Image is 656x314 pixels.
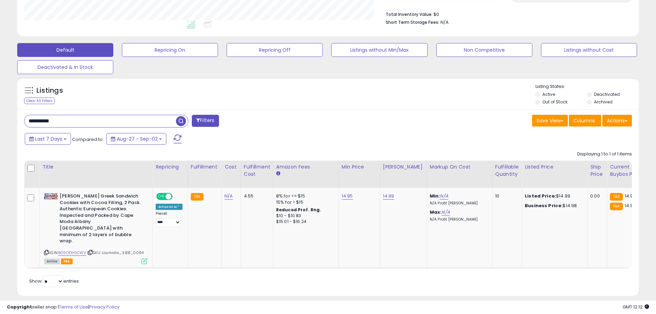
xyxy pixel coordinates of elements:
b: Max: [430,209,442,215]
span: 2025-09-10 12:12 GMT [623,304,649,310]
b: Reduced Prof. Rng. [276,207,321,213]
div: $10 - $10.83 [276,213,333,219]
small: FBA [610,203,623,210]
div: Preset: [156,211,183,227]
a: 14.99 [383,193,394,200]
b: Short Term Storage Fees: [386,19,439,25]
button: Repricing Off [227,43,323,57]
div: 8% for <= $15 [276,193,333,199]
div: 0.00 [590,193,602,199]
div: $15.01 - $16.24 [276,219,333,225]
button: Listings without Min/Max [331,43,427,57]
div: seller snap | | [7,304,119,311]
div: Fulfillment [191,163,219,171]
div: $14.99 [525,193,582,199]
a: N/A [440,193,448,200]
img: 51QLg1wS6RL._SL40_.jpg [44,193,58,200]
div: Title [42,163,150,171]
span: OFF [171,194,183,200]
a: 14.95 [342,193,353,200]
label: Out of Stock [542,99,568,105]
div: Current Buybox Price [610,163,645,178]
h5: Listings [37,86,63,95]
div: Amazon AI * [156,204,183,210]
div: ASIN: [44,193,147,263]
strong: Copyright [7,304,32,310]
div: Fulfillable Quantity [495,163,519,178]
button: Default [17,43,113,57]
div: Clear All Filters [24,98,55,104]
p: N/A Profit [PERSON_NAME] [430,217,487,222]
button: Repricing On [122,43,218,57]
label: Archived [594,99,613,105]
a: B09DDHSCWV [58,250,86,256]
button: Listings without Cost [541,43,637,57]
th: The percentage added to the cost of goods (COGS) that forms the calculator for Min & Max prices. [427,161,492,188]
div: 10 [495,193,517,199]
span: | SKU: Loumidis_3.88_0094 [87,250,144,255]
span: N/A [440,19,449,26]
div: Listed Price [525,163,584,171]
p: Listing States: [535,83,639,90]
div: Fulfillment Cost [244,163,270,178]
small: FBA [610,193,623,201]
p: N/A Profit [PERSON_NAME] [430,201,487,206]
span: 14.99 [625,202,636,209]
a: N/A [225,193,233,200]
button: Columns [569,115,601,126]
b: Business Price: [525,202,563,209]
b: Min: [430,193,440,199]
div: $14.98 [525,203,582,209]
button: Save View [532,115,568,126]
a: N/A [441,209,450,216]
li: $0 [386,10,627,18]
button: Deactivated & In Stock [17,60,113,74]
div: Cost [225,163,238,171]
div: Displaying 1 to 1 of 1 items [577,151,632,158]
div: 4.55 [244,193,268,199]
span: Last 7 Days [35,135,62,142]
div: [PERSON_NAME] [383,163,424,171]
div: Amazon Fees [276,163,336,171]
label: Deactivated [594,91,620,97]
span: All listings currently available for purchase on Amazon [44,259,60,264]
b: Listed Price: [525,193,556,199]
div: 15% for > $15 [276,199,333,205]
button: Last 7 Days [25,133,71,145]
b: Total Inventory Value: [386,11,433,17]
a: Terms of Use [59,304,88,310]
span: Compared to: [72,136,104,143]
small: FBA [191,193,204,201]
div: Min Price [342,163,377,171]
button: Filters [192,115,219,127]
label: Active [542,91,555,97]
div: Repricing [156,163,185,171]
b: [PERSON_NAME] Greek Sandwich Cookies with Cocoa Filling, 2 Pack. Authentic European Cookies. Insp... [60,193,143,246]
div: Ship Price [590,163,604,178]
span: Columns [573,117,595,124]
a: Privacy Policy [89,304,119,310]
span: 14.99 [625,193,636,199]
button: Actions [602,115,632,126]
div: Markup on Cost [430,163,489,171]
button: Non Competitive [436,43,532,57]
span: ON [157,194,166,200]
span: Show: entries [29,278,79,284]
span: Aug-27 - Sep-02 [117,135,158,142]
small: Amazon Fees. [276,171,280,177]
span: FBA [61,259,73,264]
button: Aug-27 - Sep-02 [106,133,166,145]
